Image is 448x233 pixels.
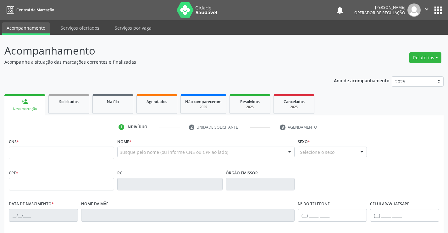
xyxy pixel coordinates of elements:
div: 2025 [234,105,266,109]
span: Selecione o sexo [300,149,335,155]
span: Operador de regulação [354,10,405,15]
label: Nome [117,137,131,147]
span: Não compareceram [185,99,222,104]
a: Acompanhamento [2,22,50,35]
div: Indivíduo [126,124,147,130]
div: 2025 [278,105,310,109]
label: Nome da mãe [81,199,108,209]
label: CPF [9,168,18,178]
input: __/__/____ [9,209,78,222]
input: (__) _____-_____ [298,209,367,222]
span: Agendados [147,99,167,104]
p: Acompanhe a situação das marcações correntes e finalizadas [4,59,312,65]
span: Central de Marcação [16,7,54,13]
label: Nº do Telefone [298,199,330,209]
a: Serviços ofertados [56,22,104,33]
img: img [407,3,421,17]
span: Resolvidos [240,99,260,104]
a: Central de Marcação [4,5,54,15]
button: notifications [335,6,344,15]
div: Nova marcação [9,107,41,111]
div: [PERSON_NAME] [354,5,405,10]
label: RG [117,168,123,178]
label: Data de nascimento [9,199,54,209]
button: apps [433,5,444,16]
p: Ano de acompanhamento [334,76,390,84]
div: 1 [119,124,124,130]
label: CNS [9,137,19,147]
label: Celular/WhatsApp [370,199,410,209]
span: Solicitados [59,99,79,104]
label: Órgão emissor [226,168,258,178]
a: Serviços por vaga [110,22,156,33]
span: Cancelados [284,99,305,104]
label: Sexo [298,137,310,147]
button: Relatórios [409,52,441,63]
input: (__) _____-_____ [370,209,439,222]
p: Acompanhamento [4,43,312,59]
span: Na fila [107,99,119,104]
div: person_add [21,98,28,105]
button:  [421,3,433,17]
i:  [423,6,430,13]
span: Busque pelo nome (ou informe CNS ou CPF ao lado) [119,149,228,155]
div: 2025 [185,105,222,109]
